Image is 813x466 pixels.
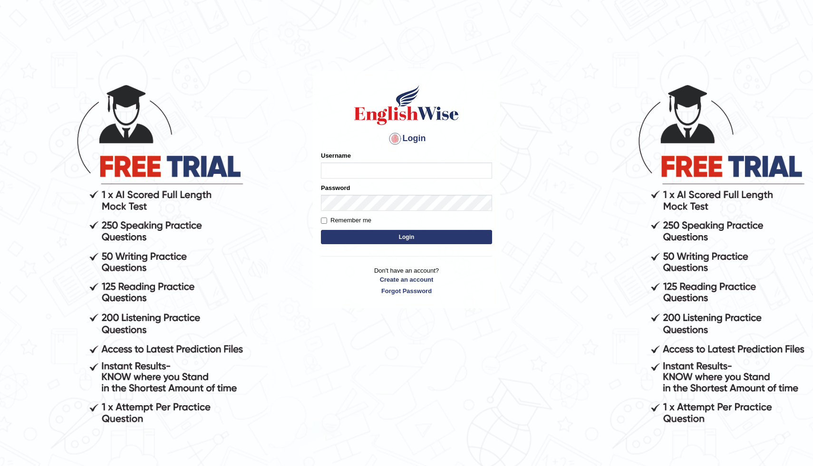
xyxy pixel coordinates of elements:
[321,183,350,192] label: Password
[321,218,327,224] input: Remember me
[321,216,371,225] label: Remember me
[321,230,492,244] button: Login
[321,151,351,160] label: Username
[321,131,492,146] h4: Login
[352,84,461,126] img: Logo of English Wise sign in for intelligent practice with AI
[321,286,492,295] a: Forgot Password
[321,266,492,295] p: Don't have an account?
[321,275,492,284] a: Create an account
